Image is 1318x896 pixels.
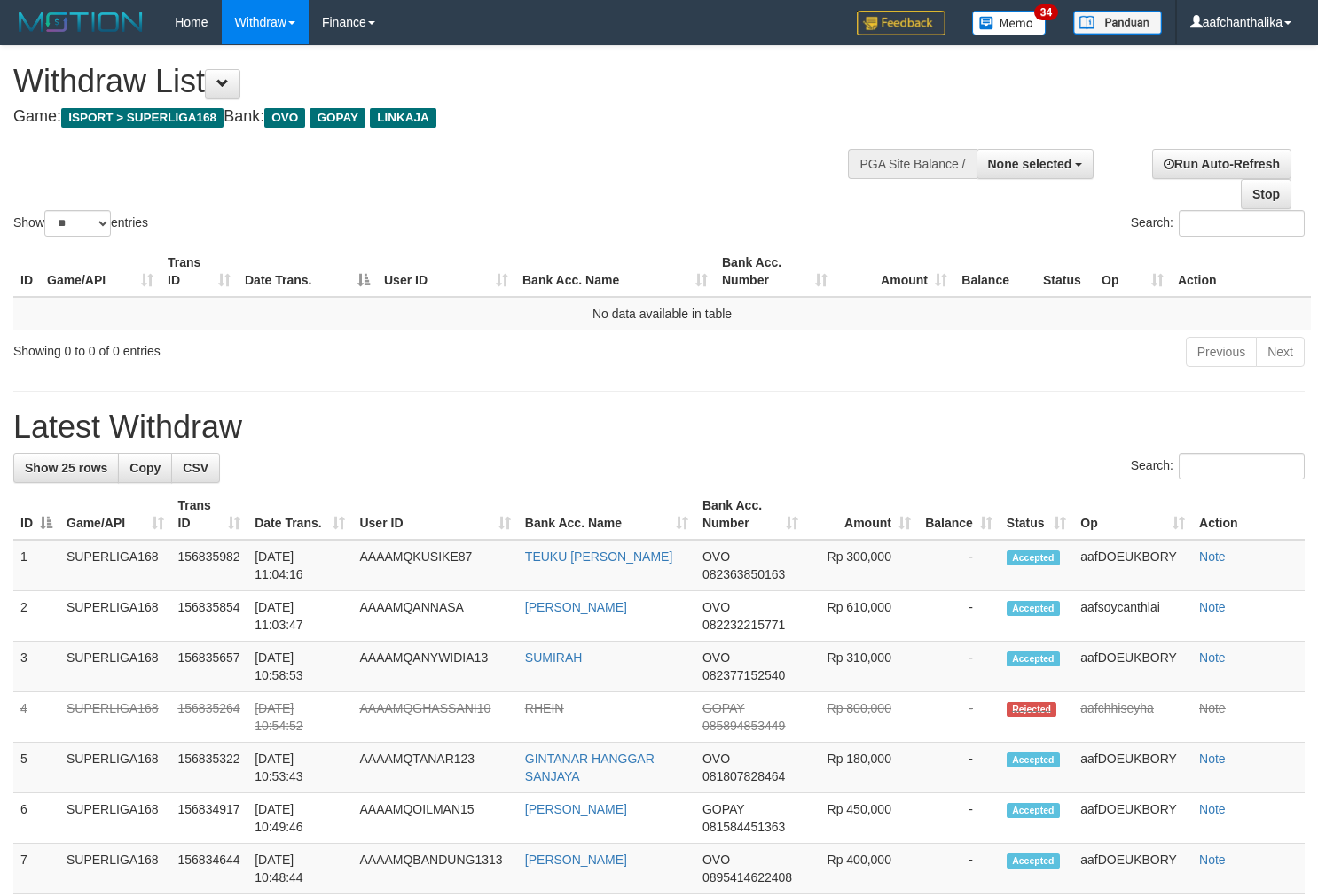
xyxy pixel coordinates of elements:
[805,692,918,743] td: Rp 800,000
[525,549,672,564] a: TEUKU [PERSON_NAME]
[1073,591,1192,642] td: aafsoycanthlai
[1073,692,1192,743] td: aafchhiseyha
[13,297,1311,330] td: No data available in table
[238,246,377,297] th: Date Trans.: activate to sort column descending
[370,108,436,128] span: LINKAJA
[525,701,564,715] a: RHEIN
[525,651,583,665] a: SUMIRAH
[247,540,352,591] td: [DATE] 11:04:16
[1007,702,1056,717] span: Rejected
[13,743,59,793] td: 5
[702,567,785,581] span: Copy 082363850163 to clipboard
[1007,651,1060,666] span: Accepted
[848,149,976,179] div: PGA Site Balance /
[1186,337,1257,367] a: Previous
[13,409,1305,445] h1: Latest Withdraw
[525,752,655,783] a: GINTANAR HANGGAR SANJAYA
[13,246,40,297] th: ID
[857,11,945,35] img: Feedback.jpg
[59,692,171,743] td: SUPERLIGA168
[695,489,805,540] th: Bank Acc. Number: activate to sort column ascending
[171,642,248,692] td: 156835657
[1073,642,1192,692] td: aafDOEUKBORY
[515,246,715,297] th: Bank Acc. Name: activate to sort column ascending
[1199,651,1226,665] a: Note
[44,210,111,237] select: Showentries
[1199,549,1226,564] a: Note
[702,853,730,867] span: OVO
[13,335,536,360] div: Showing 0 to 0 of 0 entries
[805,642,918,692] td: Rp 310,000
[161,246,238,297] th: Trans ID: activate to sort column ascending
[1171,246,1311,297] th: Action
[171,743,248,793] td: 156835322
[310,108,365,128] span: GOPAY
[702,618,785,632] span: Copy 082232215771 to clipboard
[171,489,248,540] th: Trans ID: activate to sort column ascending
[1036,246,1094,297] th: Status
[702,600,730,614] span: OVO
[805,844,918,894] td: Rp 400,000
[1131,210,1305,237] label: Search:
[1094,246,1171,297] th: Op: activate to sort column ascending
[1241,179,1291,209] a: Stop
[918,591,1000,642] td: -
[1256,337,1305,367] a: Next
[118,453,172,483] a: Copy
[352,692,517,743] td: AAAAMQGHASSANI10
[59,540,171,591] td: SUPERLIGA168
[1131,453,1305,479] label: Search:
[1073,11,1162,35] img: panduan.png
[1073,540,1192,591] td: aafDOEUKBORY
[918,743,1000,793] td: -
[702,752,730,766] span: OVO
[247,793,352,844] td: [DATE] 10:49:46
[13,793,59,844] td: 6
[13,591,59,642] td: 2
[59,844,171,894] td: SUPERLIGA168
[1199,600,1226,614] a: Note
[715,246,835,297] th: Bank Acc. Number: activate to sort column ascending
[1007,752,1060,767] span: Accepted
[171,793,248,844] td: 156834917
[1073,844,1192,894] td: aafDOEUKBORY
[1199,752,1226,766] a: Note
[129,461,161,475] span: Copy
[352,642,517,692] td: AAAAMQANYWIDIA13
[702,651,730,665] span: OVO
[352,793,517,844] td: AAAAMQOILMAN15
[518,489,695,540] th: Bank Acc. Name: activate to sort column ascending
[13,9,148,35] img: MOTION_logo.png
[702,802,744,816] span: GOPAY
[247,489,352,540] th: Date Trans.: activate to sort column ascending
[525,853,627,867] a: [PERSON_NAME]
[171,540,248,591] td: 156835982
[918,692,1000,743] td: -
[59,793,171,844] td: SUPERLIGA168
[247,844,352,894] td: [DATE] 10:48:44
[1199,802,1226,816] a: Note
[1073,743,1192,793] td: aafDOEUKBORY
[525,600,627,614] a: [PERSON_NAME]
[702,870,792,884] span: Copy 0895414622408 to clipboard
[1007,550,1060,565] span: Accepted
[13,108,861,126] h4: Game: Bank:
[1007,853,1060,869] span: Accepted
[805,540,918,591] td: Rp 300,000
[918,844,1000,894] td: -
[988,157,1072,171] span: None selected
[13,540,59,591] td: 1
[183,461,208,475] span: CSV
[171,844,248,894] td: 156834644
[702,549,730,564] span: OVO
[1034,4,1058,20] span: 34
[918,540,1000,591] td: -
[805,489,918,540] th: Amount: activate to sort column ascending
[59,489,171,540] th: Game/API: activate to sort column ascending
[13,453,119,483] a: Show 25 rows
[1179,453,1305,479] input: Search:
[918,642,1000,692] td: -
[61,108,224,128] span: ISPORT > SUPERLIGA168
[1152,149,1291,179] a: Run Auto-Refresh
[13,210,148,237] label: Show entries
